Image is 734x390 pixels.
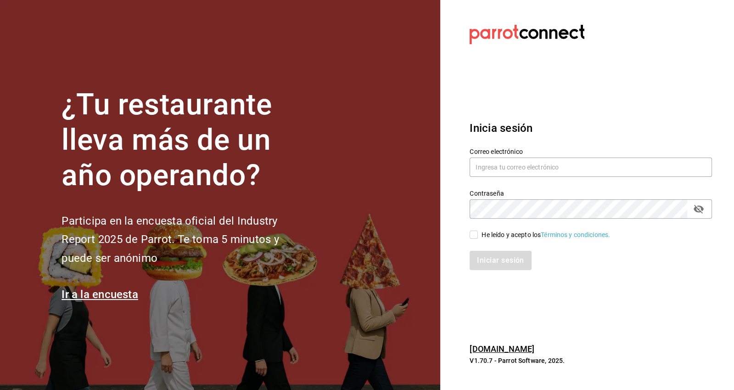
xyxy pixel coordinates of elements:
a: Ir a la encuesta [62,288,138,301]
a: Términos y condiciones. [541,231,610,238]
h2: Participa en la encuesta oficial del Industry Report 2025 de Parrot. Te toma 5 minutos y puede se... [62,212,309,268]
h1: ¿Tu restaurante lleva más de un año operando? [62,87,309,193]
div: He leído y acepto los [482,230,610,240]
h3: Inicia sesión [470,120,712,136]
input: Ingresa tu correo electrónico [470,158,712,177]
p: V1.70.7 - Parrot Software, 2025. [470,356,712,365]
a: [DOMAIN_NAME] [470,344,534,354]
label: Correo electrónico [470,148,712,155]
button: passwordField [691,201,706,217]
label: Contraseña [470,190,712,197]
